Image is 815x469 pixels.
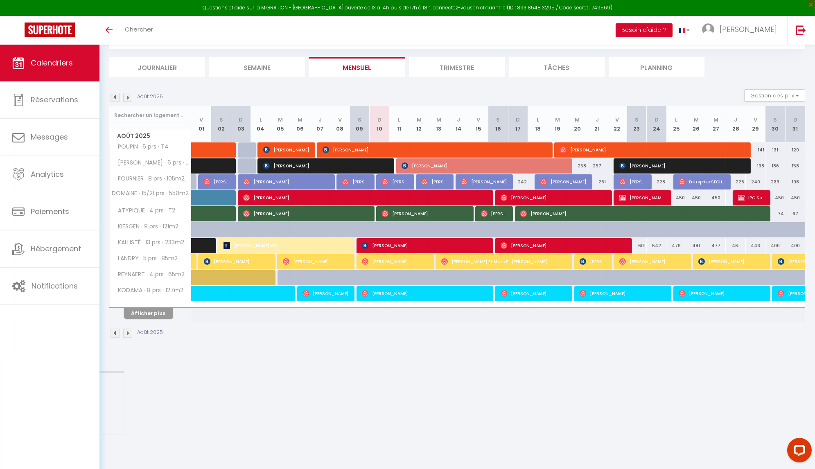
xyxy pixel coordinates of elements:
abbr: J [596,116,599,124]
button: Besoin d'aide ? [616,23,673,37]
th: 15 [469,106,488,142]
div: 258 [567,158,587,174]
div: 542 [647,238,666,253]
div: 120 [785,142,805,158]
div: 228 [647,174,666,189]
p: Août 2025 [137,93,163,101]
div: 141 [746,142,765,158]
span: Août 2025 [110,130,191,142]
abbr: V [754,116,757,124]
span: Hébergement [31,244,81,254]
abbr: M [555,116,560,124]
abbr: S [774,116,777,124]
th: 10 [370,106,389,142]
th: 29 [746,106,765,142]
img: logout [796,25,806,35]
abbr: D [793,116,797,124]
div: 400 [785,238,805,253]
li: Trimestre [409,57,505,77]
span: Notifications [32,281,78,291]
abbr: L [398,116,400,124]
div: 400 [765,238,785,253]
input: Rechercher un logement... [114,108,187,123]
abbr: M [694,116,699,124]
div: 450 [686,190,706,205]
div: 443 [746,238,765,253]
div: 198 [785,174,805,189]
abbr: J [457,116,460,124]
span: [PERSON_NAME] [501,190,605,205]
th: 30 [765,106,785,142]
span: [PERSON_NAME] [461,174,507,189]
div: 240 [746,174,765,189]
th: 22 [607,106,627,142]
span: [PERSON_NAME] [481,206,507,221]
abbr: V [338,116,342,124]
span: [PERSON_NAME] Et Marc Et [PERSON_NAME] [441,254,566,269]
span: KALLISTÉ · 13 prs · 233m2 [111,238,187,247]
button: Afficher plus [124,308,173,319]
span: LANDRY · 5 prs · 85m2 [111,254,180,263]
span: REYNAERT · 4 prs · 65m2 [111,270,187,279]
th: 21 [587,106,607,142]
div: 67 [785,206,805,221]
span: [PERSON_NAME] [362,286,486,301]
span: [PERSON_NAME] · 6 prs · 110m2 [111,158,193,167]
span: Chercher [125,25,153,34]
th: 17 [508,106,528,142]
span: [PERSON_NAME] AW [224,238,348,253]
span: [PERSON_NAME] [382,174,408,189]
abbr: L [675,116,677,124]
th: 01 [192,106,211,142]
abbr: M [575,116,580,124]
li: Semaine [209,57,305,77]
th: 04 [251,106,271,142]
span: [PERSON_NAME] [619,254,685,269]
div: 198 [746,158,765,174]
span: IPC Société [738,190,764,205]
span: [PERSON_NAME] [263,142,309,158]
span: [PERSON_NAME] 11A 7E LHOMME [619,190,665,205]
span: KIESGEN · 9 prs · 121m2 [111,222,181,231]
abbr: J [318,116,322,124]
th: 16 [488,106,508,142]
span: [PERSON_NAME] [243,174,328,189]
th: 26 [686,106,706,142]
span: [PERSON_NAME] [540,174,586,189]
abbr: M [278,116,283,124]
th: 27 [706,106,726,142]
span: [PERSON_NAME] [382,206,467,221]
div: 450 [765,190,785,205]
span: [PERSON_NAME] [323,142,545,158]
p: Août 2025 [137,329,163,336]
th: 28 [726,106,745,142]
abbr: D [239,116,243,124]
span: [PERSON_NAME] [204,174,230,189]
div: 261 [587,174,607,189]
div: 74 [765,206,785,221]
span: [PERSON_NAME] [421,174,447,189]
abbr: M [298,116,303,124]
span: [PERSON_NAME] [263,158,388,174]
iframe: LiveChat chat widget [781,435,815,469]
th: 20 [567,106,587,142]
span: Calendriers [31,58,73,68]
div: 242 [508,174,528,189]
abbr: L [260,116,262,124]
span: [PERSON_NAME] [619,174,646,189]
span: FOURNIER · 8 prs · 105m2 [111,174,187,183]
div: 479 [666,238,686,253]
span: Réservations [31,95,78,105]
abbr: S [635,116,639,124]
span: [PERSON_NAME] [501,286,566,301]
span: [PERSON_NAME] [520,206,763,221]
abbr: D [655,116,659,124]
th: 24 [647,106,666,142]
abbr: D [377,116,382,124]
span: [PERSON_NAME] [580,254,606,269]
th: 13 [429,106,449,142]
div: 601 [627,238,646,253]
span: [PERSON_NAME] [619,158,744,174]
span: [PERSON_NAME] [698,254,764,269]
